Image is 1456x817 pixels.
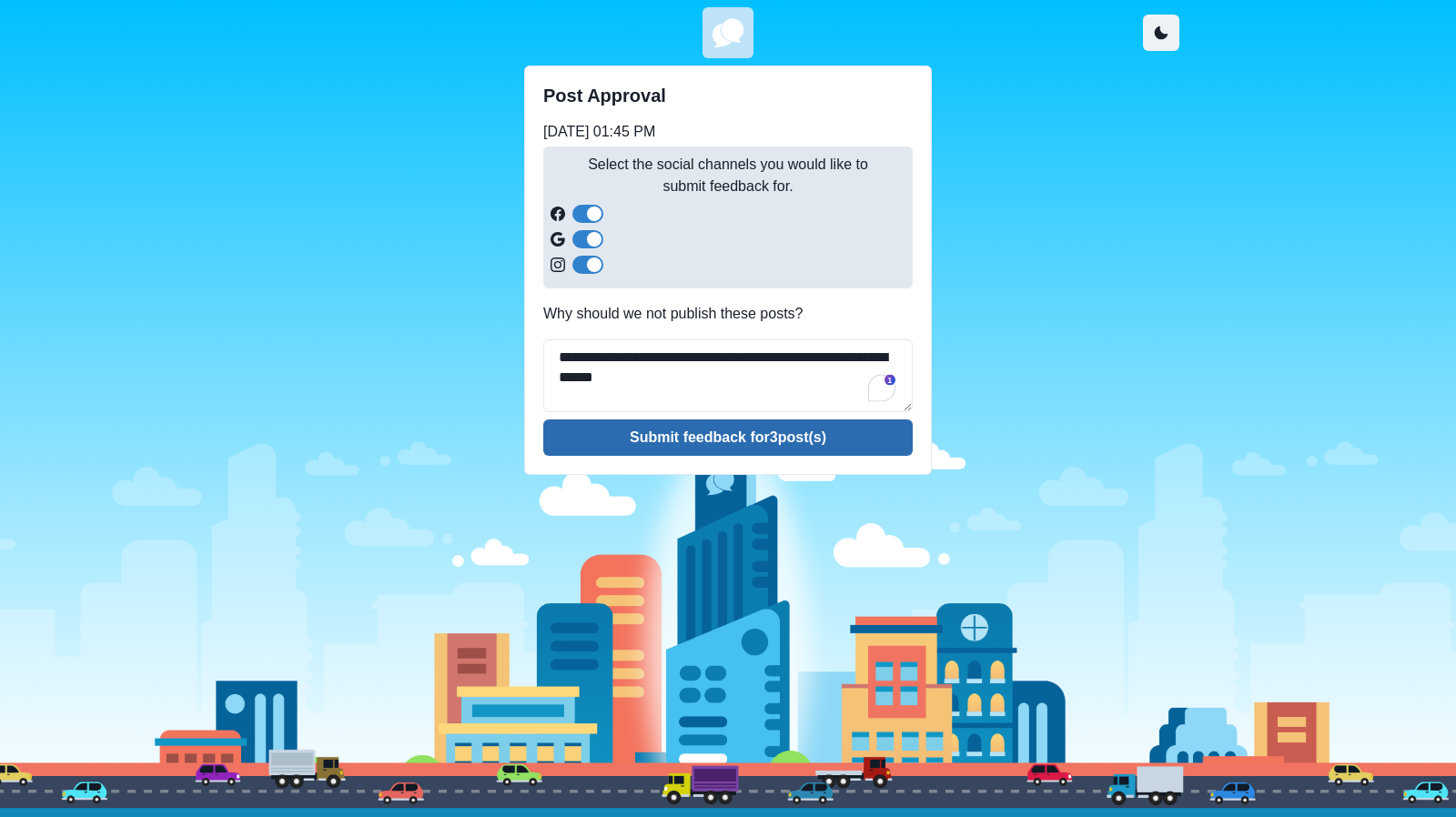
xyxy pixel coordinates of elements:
[706,11,750,55] img: u8dYElcwoIgCIIgCIIgCIIgCIIgCIIgCIIgCIIgCIIgCIIgCIIgCIIgCIIgCIIgCIKgBfgfhTKg+uHK8RYAAAAASUVORK5CYII=
[1143,15,1179,51] button: Toggle Mode
[543,85,913,106] h2: Post Approval
[543,339,913,412] textarea: To enrich screen reader interactions, please activate Accessibility in Grammarly extension settings
[551,154,905,197] p: Select the social channels you would like to submit feedback for.
[543,419,913,456] button: Submit feedback for3post(s)
[543,303,913,325] p: Why should we not publish these posts?
[543,121,913,143] p: [DATE] 01:45 PM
